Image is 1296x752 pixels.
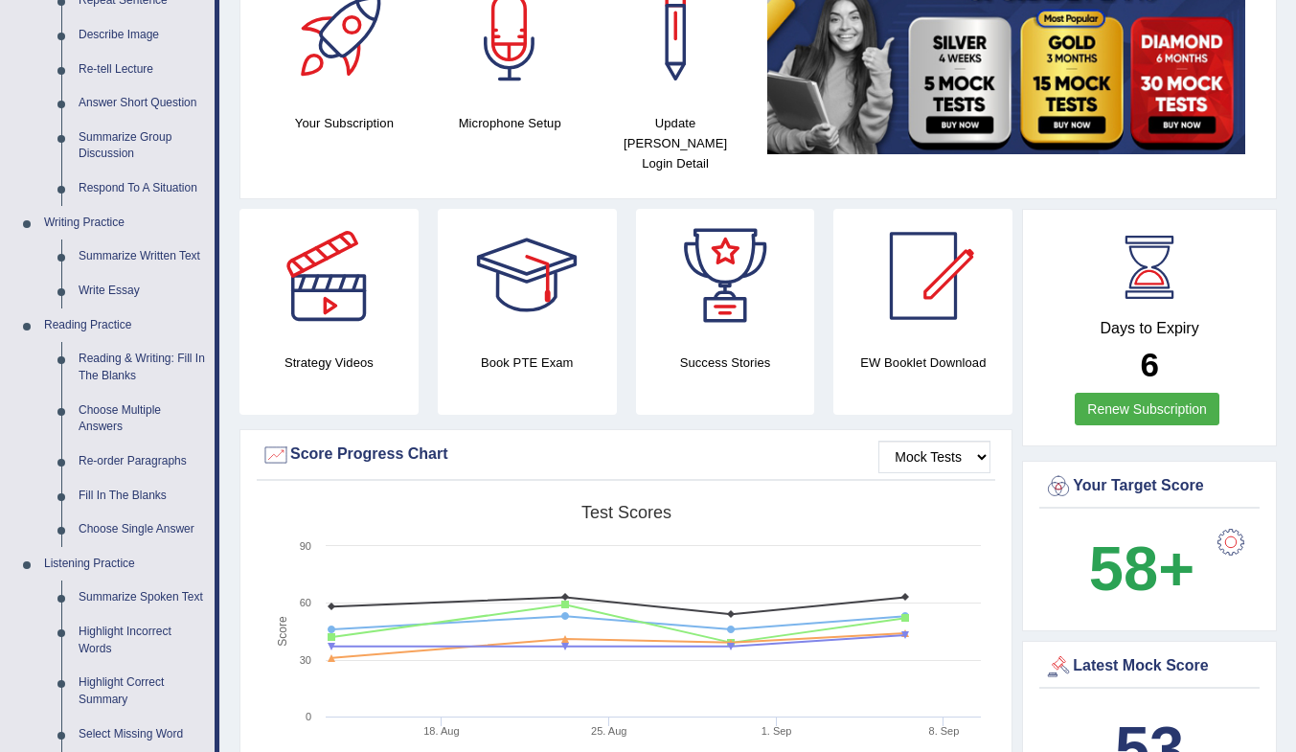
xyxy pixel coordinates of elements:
[833,353,1012,373] h4: EW Booklet Download
[1044,472,1255,501] div: Your Target Score
[1044,320,1255,337] h4: Days to Expiry
[70,394,215,444] a: Choose Multiple Answers
[306,711,311,722] text: 0
[300,654,311,666] text: 30
[70,513,215,547] a: Choose Single Answer
[70,342,215,393] a: Reading & Writing: Fill In The Blanks
[1044,652,1255,681] div: Latest Mock Score
[35,206,215,240] a: Writing Practice
[70,171,215,206] a: Respond To A Situation
[70,53,215,87] a: Re-tell Lecture
[762,725,792,737] tspan: 1. Sep
[35,308,215,343] a: Reading Practice
[70,121,215,171] a: Summarize Group Discussion
[239,353,419,373] h4: Strategy Videos
[70,615,215,666] a: Highlight Incorrect Words
[70,274,215,308] a: Write Essay
[70,666,215,717] a: Highlight Correct Summary
[70,718,215,752] a: Select Missing Word
[70,444,215,479] a: Re-order Paragraphs
[581,503,671,522] tspan: Test scores
[1089,534,1194,604] b: 58+
[636,353,815,373] h4: Success Stories
[300,540,311,552] text: 90
[929,725,960,737] tspan: 8. Sep
[70,86,215,121] a: Answer Short Question
[437,113,583,133] h4: Microphone Setup
[276,616,289,647] tspan: Score
[70,239,215,274] a: Summarize Written Text
[70,18,215,53] a: Describe Image
[271,113,418,133] h4: Your Subscription
[438,353,617,373] h4: Book PTE Exam
[70,581,215,615] a: Summarize Spoken Text
[591,725,626,737] tspan: 25. Aug
[423,725,459,737] tspan: 18. Aug
[261,441,990,469] div: Score Progress Chart
[1140,346,1158,383] b: 6
[70,479,215,513] a: Fill In The Blanks
[1075,393,1219,425] a: Renew Subscription
[603,113,749,173] h4: Update [PERSON_NAME] Login Detail
[300,597,311,608] text: 60
[35,547,215,581] a: Listening Practice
